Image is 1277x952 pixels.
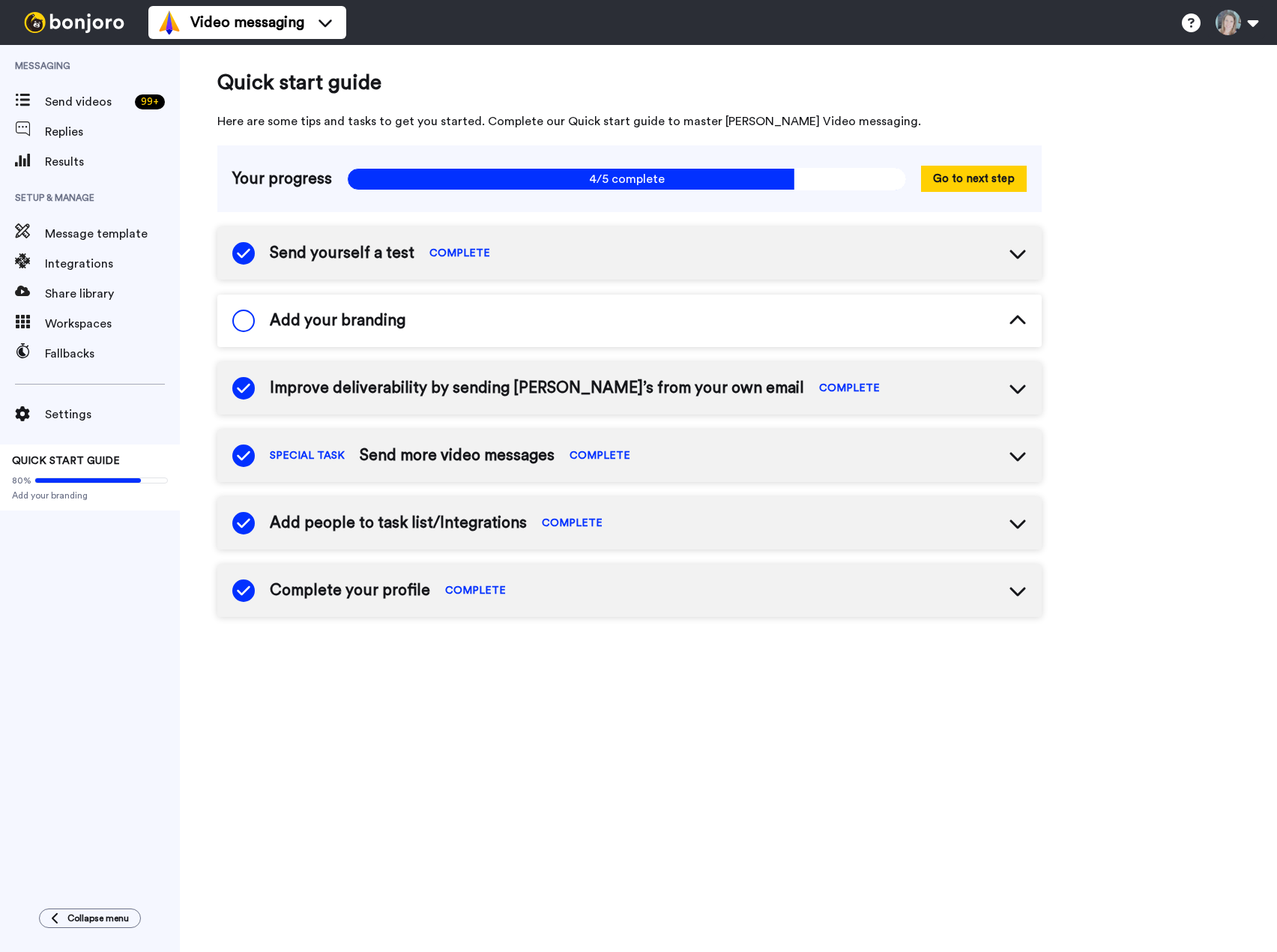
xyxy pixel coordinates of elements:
span: Results [45,153,180,171]
span: SPECIAL TASK [270,448,345,463]
span: Integrations [45,255,180,273]
span: Here are some tips and tasks to get you started. Complete our Quick start guide to master [PERSON... [217,112,1042,130]
span: QUICK START GUIDE [12,456,120,466]
span: COMPLETE [819,381,880,396]
img: vm-color.svg [157,10,181,34]
span: Send videos [45,93,129,111]
span: 80% [12,475,31,486]
span: Video messaging [190,12,304,33]
span: Send more video messages [360,445,555,467]
span: Add people to task list/Integrations [270,512,527,534]
span: Quick start guide [217,67,1042,97]
span: Your progress [232,168,332,190]
button: Go to next step [921,166,1027,192]
span: Add your branding [12,489,168,501]
span: COMPLETE [429,246,490,261]
img: bj-logo-header-white.svg [18,12,130,33]
span: Workspaces [45,315,180,333]
span: Send yourself a test [270,242,414,265]
span: COMPLETE [570,448,630,463]
span: COMPLETE [445,583,506,598]
span: Fallbacks [45,345,180,363]
span: Improve deliverability by sending [PERSON_NAME]’s from your own email [270,377,804,400]
span: Share library [45,285,180,303]
span: 4/5 complete [347,168,906,190]
button: Collapse menu [39,909,141,928]
span: Message template [45,225,180,243]
span: COMPLETE [542,516,603,531]
div: 99 + [135,94,165,109]
span: Settings [45,406,180,424]
span: Collapse menu [67,912,129,924]
span: Add your branding [270,310,405,332]
span: Replies [45,123,180,141]
span: Complete your profile [270,579,430,602]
